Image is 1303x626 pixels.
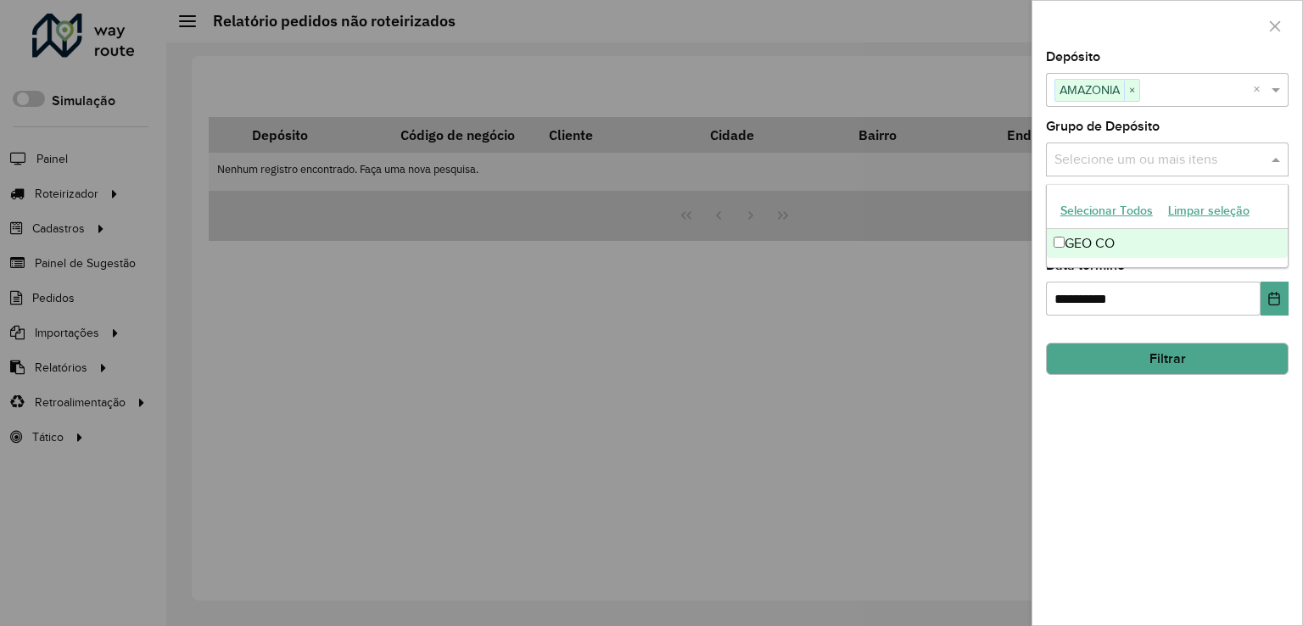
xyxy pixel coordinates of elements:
button: Selecionar Todos [1053,198,1160,224]
span: AMAZONIA [1055,80,1124,100]
button: Choose Date [1261,282,1289,316]
span: × [1124,81,1139,101]
button: Limpar seleção [1160,198,1257,224]
label: Depósito [1046,47,1100,67]
button: Filtrar [1046,343,1289,375]
ng-dropdown-panel: Options list [1046,184,1289,268]
div: GEO CO [1047,229,1288,258]
label: Grupo de Depósito [1046,116,1160,137]
span: Clear all [1253,80,1267,100]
